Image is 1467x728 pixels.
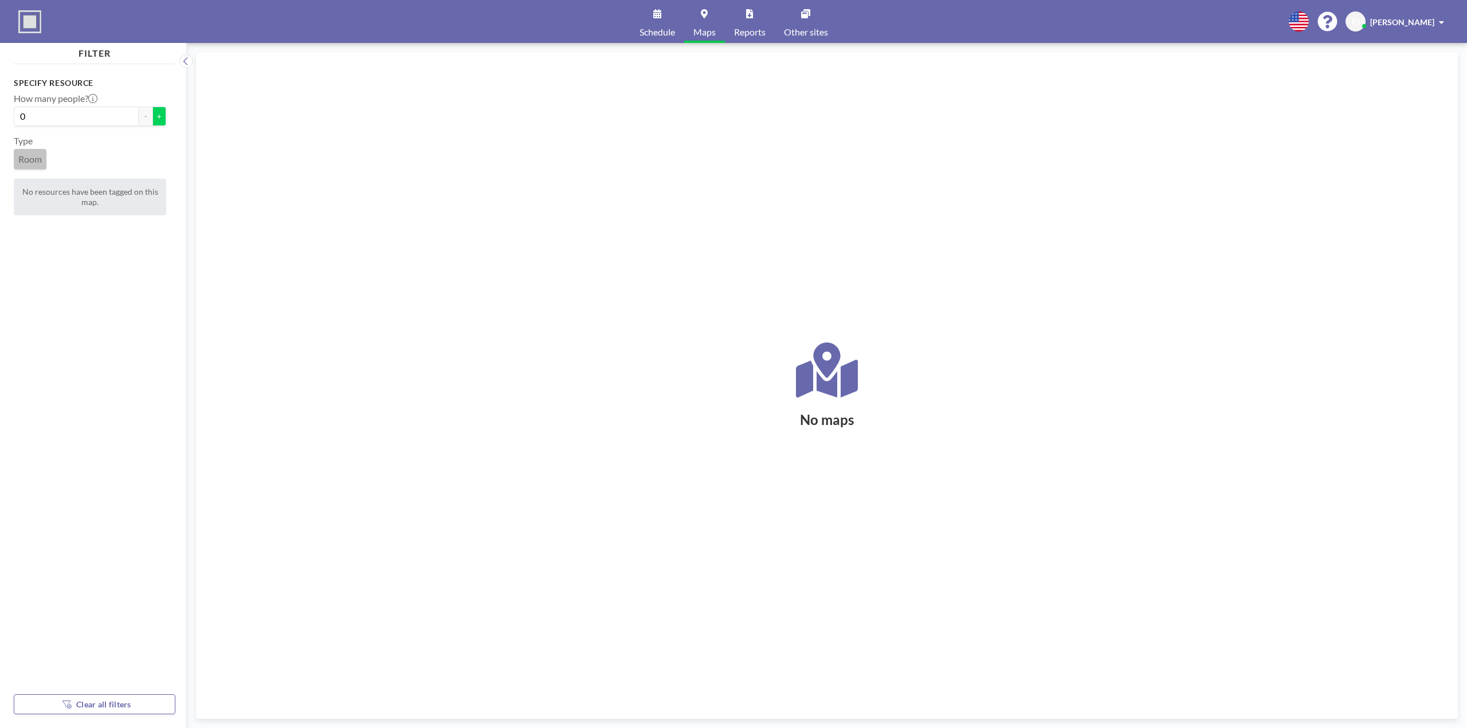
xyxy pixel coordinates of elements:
span: [PERSON_NAME] [1370,17,1434,27]
button: Clear all filters [14,694,175,714]
h2: No maps [800,411,854,428]
span: Maps [693,27,716,37]
div: No resources have been tagged on this map. [14,179,166,215]
span: Schedule [640,27,675,37]
label: Type [14,135,33,147]
button: - [139,107,152,126]
h4: FILTER [14,43,175,59]
img: organization-logo [18,10,41,33]
span: Reports [734,27,766,37]
span: PJ [1352,17,1360,27]
label: How many people? [14,93,97,104]
h3: Specify resource [14,78,166,88]
span: Other sites [784,27,828,37]
button: + [152,107,166,126]
span: Clear all filters [76,699,131,709]
span: Room [18,154,42,165]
